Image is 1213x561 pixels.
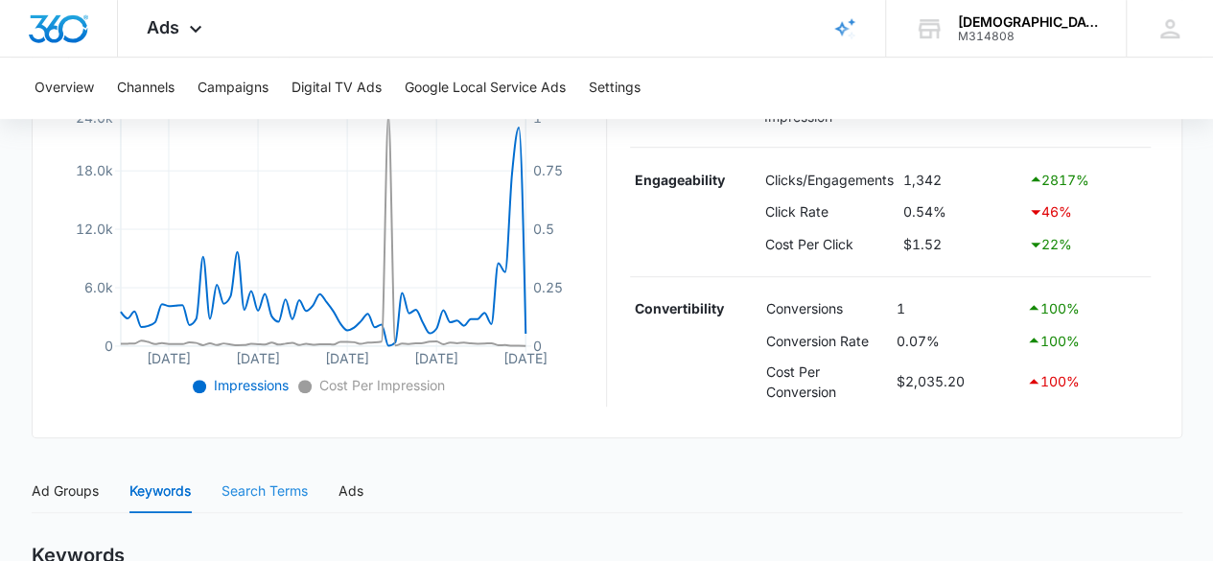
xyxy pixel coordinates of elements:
tspan: [DATE] [503,349,548,365]
button: Overview [35,58,94,119]
div: Ad Groups [32,480,99,502]
tspan: [DATE] [236,349,280,365]
tspan: [DATE] [325,349,369,365]
tspan: 6.0k [83,279,112,295]
tspan: 24.0k [75,108,112,125]
td: Cost Per Click [760,228,898,261]
div: 100 % [1026,296,1145,319]
div: account id [958,30,1098,43]
td: Click Rate [760,196,898,228]
tspan: 0.75 [533,162,563,178]
strong: Convertibility [635,300,724,316]
div: 46 % [1028,200,1146,223]
tspan: 0 [533,338,542,354]
span: Impressions [210,377,289,393]
tspan: [DATE] [147,349,191,365]
tspan: 1 [533,108,542,125]
div: 100 % [1026,370,1145,393]
div: 22 % [1028,233,1146,256]
div: Keywords [129,480,191,502]
div: Search Terms [222,480,308,502]
td: Clicks/Engagements [760,163,898,196]
td: 1,342 [898,163,1023,196]
button: Campaigns [198,58,268,119]
td: 1 [892,292,1021,325]
strong: Engageability [635,172,725,188]
div: 2817 % [1028,168,1146,191]
tspan: [DATE] [414,349,458,365]
div: 100 % [1026,329,1145,352]
button: Google Local Service Ads [405,58,566,119]
tspan: 0 [104,338,112,354]
tspan: 0.5 [533,221,554,237]
div: Ads [338,480,363,502]
span: Ads [147,17,179,37]
td: Conversion Rate [761,324,892,357]
div: account name [958,14,1098,30]
td: $1.52 [898,228,1023,261]
button: Channels [117,58,175,119]
td: Cost Per Conversion [761,357,892,407]
td: 0.54% [898,196,1023,228]
button: Digital TV Ads [292,58,382,119]
tspan: 0.25 [533,279,563,295]
td: $2,035.20 [892,357,1021,407]
tspan: 18.0k [75,162,112,178]
button: Settings [589,58,641,119]
span: Cost Per Impression [315,377,445,393]
td: 0.07% [892,324,1021,357]
td: Conversions [761,292,892,325]
tspan: 12.0k [75,221,112,237]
